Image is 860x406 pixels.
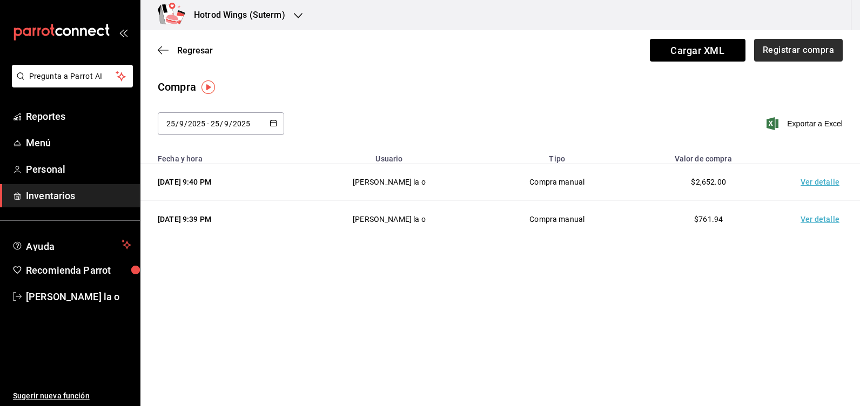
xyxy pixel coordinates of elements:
span: Sugerir nueva función [13,390,131,402]
span: Cargar XML [650,39,745,62]
span: Reportes [26,109,131,124]
input: Day [166,119,176,128]
td: [PERSON_NAME] la o [297,201,481,238]
button: open_drawer_menu [119,28,127,37]
span: / [176,119,179,128]
span: $2,652.00 [691,178,725,186]
span: Personal [26,162,131,177]
input: Year [187,119,206,128]
td: Compra manual [481,201,633,238]
span: / [220,119,223,128]
button: Exportar a Excel [769,117,843,130]
span: Regresar [177,45,213,56]
input: Month [224,119,229,128]
span: Menú [26,136,131,150]
span: / [184,119,187,128]
th: Valor de compra [633,148,784,164]
button: Registrar compra [754,39,843,62]
button: Regresar [158,45,213,56]
input: Year [232,119,251,128]
input: Month [179,119,184,128]
div: [DATE] 9:40 PM [158,177,284,187]
th: Usuario [297,148,481,164]
span: / [229,119,232,128]
div: [DATE] 9:39 PM [158,214,284,225]
span: Ayuda [26,238,117,251]
span: - [207,119,209,128]
td: Ver detalle [784,201,860,238]
th: Tipo [481,148,633,164]
th: Fecha y hora [140,148,297,164]
td: Ver detalle [784,164,860,201]
button: Pregunta a Parrot AI [12,65,133,87]
span: Pregunta a Parrot AI [29,71,116,82]
td: [PERSON_NAME] la o [297,164,481,201]
span: $761.94 [694,215,723,224]
input: Day [210,119,220,128]
span: Inventarios [26,188,131,203]
a: Pregunta a Parrot AI [8,78,133,90]
img: Tooltip marker [201,80,215,94]
td: Compra manual [481,164,633,201]
h3: Hotrod Wings (Suterm) [185,9,285,22]
span: Recomienda Parrot [26,263,131,278]
span: [PERSON_NAME] la o [26,289,131,304]
div: Compra [158,79,196,95]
